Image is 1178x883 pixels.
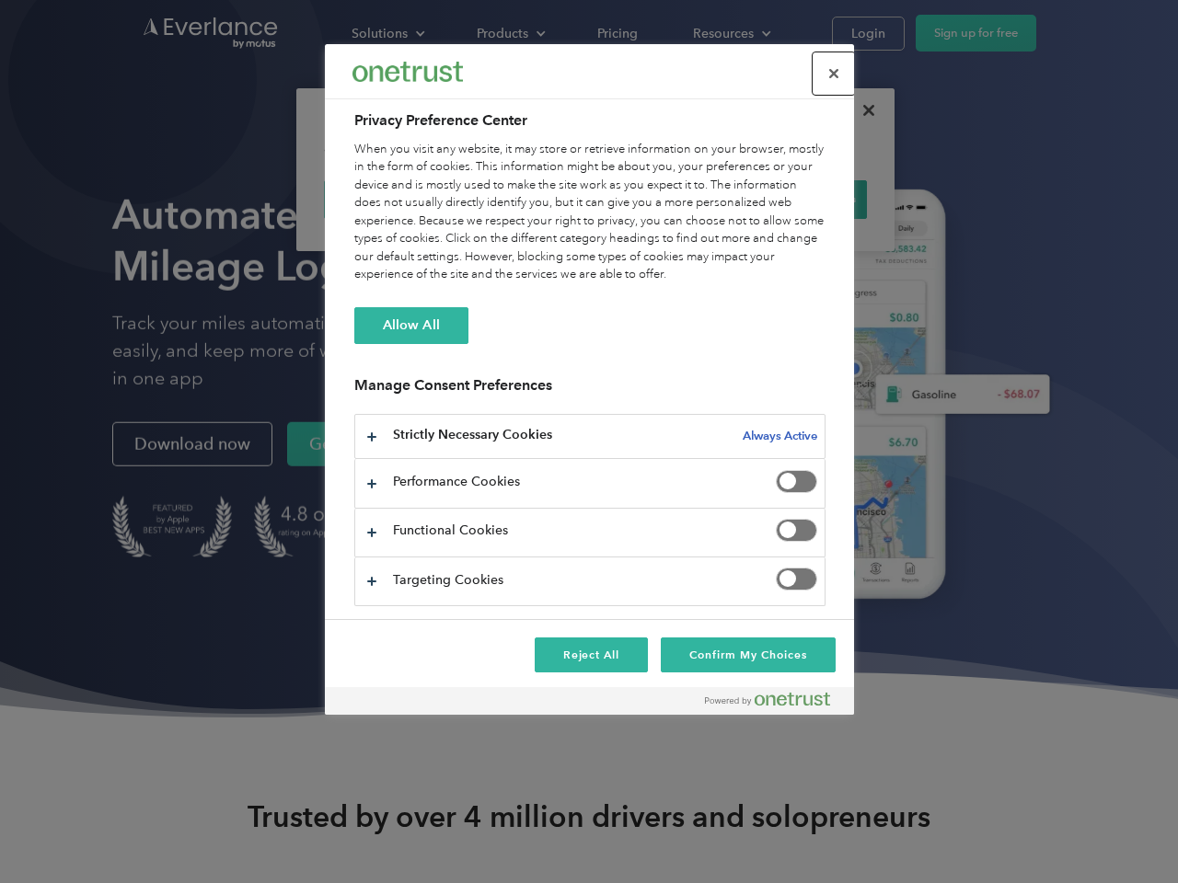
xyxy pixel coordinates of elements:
div: When you visit any website, it may store or retrieve information on your browser, mostly in the f... [354,141,826,284]
button: Allow All [354,307,468,344]
div: Privacy Preference Center [325,44,854,715]
img: Powered by OneTrust Opens in a new Tab [705,692,830,706]
button: Confirm My Choices [661,637,835,672]
h2: Privacy Preference Center [354,109,826,132]
div: Preference center [325,44,854,715]
button: Close [814,53,854,94]
h3: Manage Consent Preferences [354,376,826,405]
button: Reject All [535,637,649,672]
a: Powered by OneTrust Opens in a new Tab [705,692,845,715]
div: Everlance [352,53,463,90]
img: Everlance [352,62,463,81]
